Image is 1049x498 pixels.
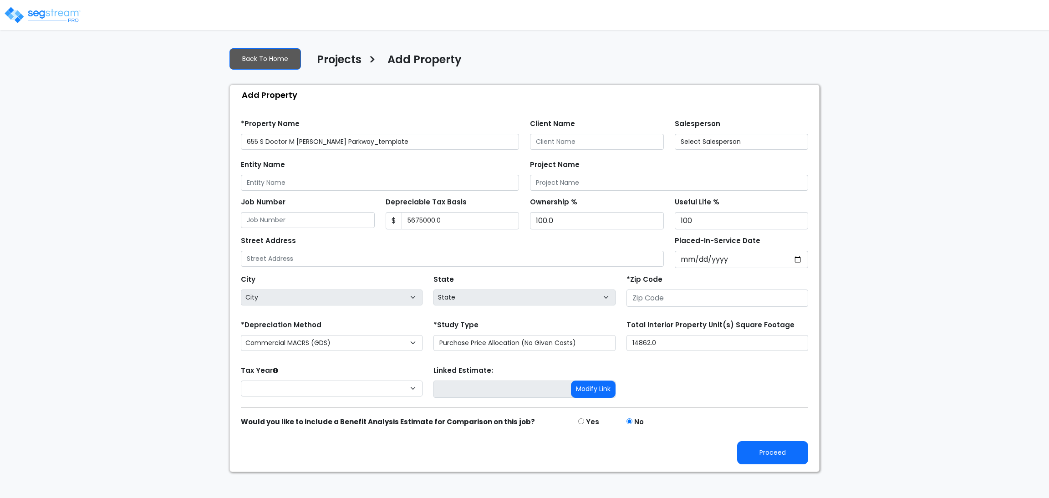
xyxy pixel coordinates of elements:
label: No [634,417,644,427]
input: total square foot [626,335,808,351]
label: *Depreciation Method [241,320,321,330]
label: Useful Life % [675,197,719,208]
input: Entity Name [241,175,519,191]
h4: Add Property [387,53,462,69]
a: Projects [310,53,362,72]
label: City [241,274,255,285]
button: Modify Link [571,381,616,398]
label: Ownership % [530,197,577,208]
label: Street Address [241,236,296,246]
label: Project Name [530,160,580,170]
h3: > [368,52,376,70]
input: Zip Code [626,290,808,307]
span: $ [386,212,402,229]
label: Entity Name [241,160,285,170]
label: Placed-In-Service Date [675,236,760,246]
label: *Zip Code [626,274,662,285]
label: Linked Estimate: [433,366,493,376]
h4: Projects [317,53,362,69]
label: Job Number [241,197,285,208]
input: 0.00 [402,212,519,229]
input: Project Name [530,175,808,191]
label: Total Interior Property Unit(s) Square Footage [626,320,794,330]
input: Client Name [530,134,664,150]
strong: Would you like to include a Benefit Analysis Estimate for Comparison on this job? [241,417,535,427]
input: Useful Life % [675,212,809,229]
label: Client Name [530,119,575,129]
input: Street Address [241,251,664,267]
label: *Property Name [241,119,300,129]
label: Tax Year [241,366,278,376]
a: Add Property [381,53,462,72]
input: Ownership % [530,212,664,229]
label: State [433,274,454,285]
a: Back To Home [229,48,301,70]
input: Property Name [241,134,519,150]
label: Depreciable Tax Basis [386,197,467,208]
button: Proceed [737,441,808,464]
label: Yes [586,417,599,427]
label: Salesperson [675,119,720,129]
input: Job Number [241,212,375,228]
label: *Study Type [433,320,479,330]
div: Add Property [234,85,819,105]
img: logo_pro_r.png [4,6,81,24]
